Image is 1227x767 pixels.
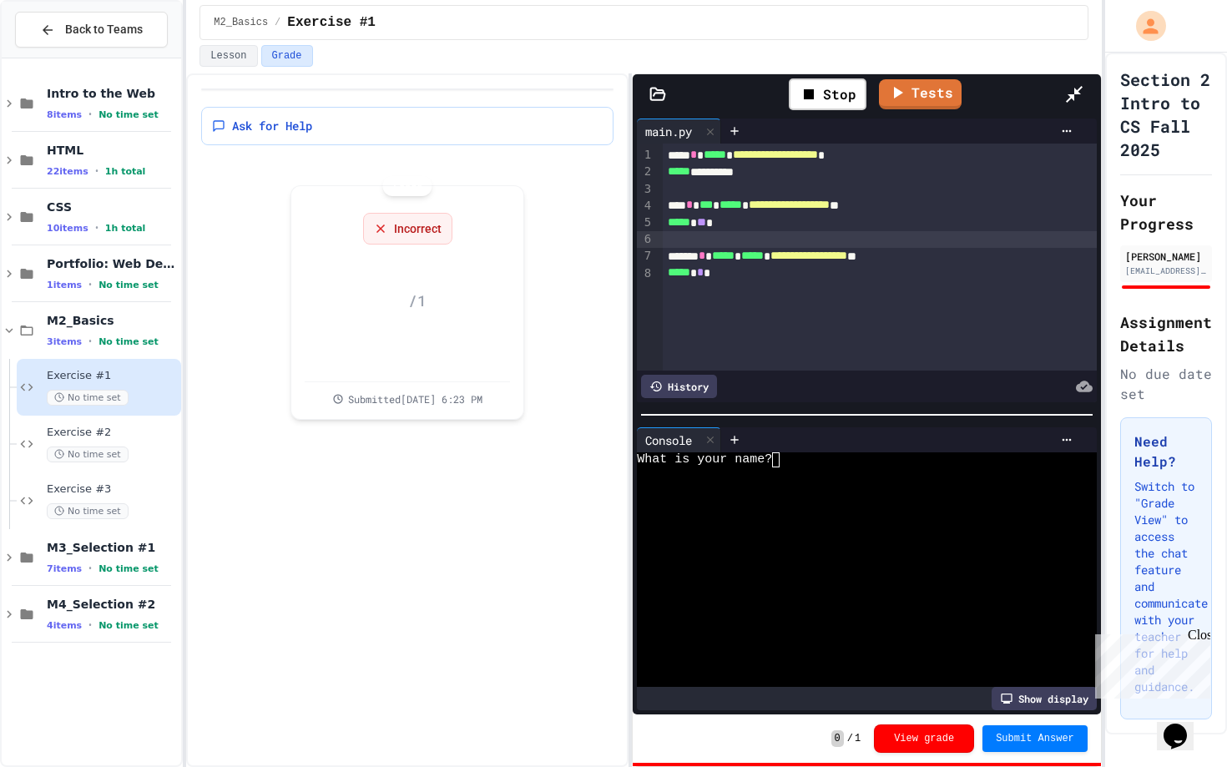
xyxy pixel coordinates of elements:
span: Exercise #2 [47,426,178,440]
iframe: chat widget [1088,628,1210,699]
div: 8 [637,265,654,282]
span: HTML [47,143,178,158]
span: Incorrect [394,220,442,237]
h1: Section 2 Intro to CS Fall 2025 [1120,68,1212,161]
span: • [88,278,92,291]
span: No time set [98,563,159,574]
div: Console [637,431,700,449]
span: M4_Selection #2 [47,597,178,612]
button: Back to Teams [15,12,168,48]
span: 4 items [47,620,82,631]
p: Switch to "Grade View" to access the chat feature and communicate with your teacher for help and ... [1134,478,1198,695]
div: Chat with us now!Close [7,7,115,106]
div: My Account [1118,7,1170,45]
span: Exercise #1 [47,369,178,383]
span: No time set [47,503,129,519]
div: 1 [637,147,654,164]
h2: Your Progress [1120,189,1212,235]
span: 0 [388,278,406,311]
a: Tests [879,79,962,109]
span: 22 items [47,166,88,177]
span: / [847,732,853,745]
span: Back to Teams [65,21,143,38]
span: • [95,221,98,235]
div: 3 [637,181,654,198]
div: History [641,375,717,398]
span: Ask for Help [232,118,312,134]
span: • [95,164,98,178]
h3: Need Help? [1134,431,1198,472]
h2: Assignment Details [1120,310,1212,357]
span: • [88,108,92,121]
div: Score [383,176,432,196]
span: 1h total [105,166,146,177]
span: No time set [98,280,159,290]
button: Lesson [199,45,257,67]
div: [EMAIL_ADDRESS][DOMAIN_NAME] [1125,265,1207,277]
span: M2_Basics [47,313,178,328]
span: No time set [47,447,129,462]
div: main.py [637,123,700,140]
span: • [88,335,92,348]
iframe: chat widget [1157,700,1210,750]
span: M3_Selection #1 [47,540,178,555]
div: Console [637,427,721,452]
span: Portfolio: Web Dev Final Project [47,256,178,271]
div: [PERSON_NAME] [1125,249,1207,264]
span: CSS [47,199,178,214]
span: No time set [98,336,159,347]
div: 2 [637,164,654,180]
span: • [88,562,92,575]
span: 1 [855,732,861,745]
span: Exercise #3 [47,482,178,497]
span: Submitted [DATE] 6:23 PM [348,392,482,406]
div: 7 [637,248,654,265]
button: Grade [261,45,313,67]
span: No time set [98,620,159,631]
span: M2_Basics [214,16,268,29]
span: 3 items [47,336,82,347]
div: Show display [992,687,1097,710]
div: 0 % [397,348,417,371]
span: Submit Answer [996,732,1074,745]
span: 7 items [47,563,82,574]
span: 1 items [47,280,82,290]
div: 4 [637,198,654,214]
div: No due date set [1120,364,1212,404]
button: Submit Answer [982,725,1088,752]
span: / 1 [408,289,427,312]
span: What is your name? [637,452,772,467]
span: 0 [831,730,844,747]
span: M5_Operators [47,653,178,669]
span: 1h total [105,223,146,234]
span: 10 items [47,223,88,234]
span: Exercise #1 [287,13,376,33]
button: View grade [874,724,974,753]
span: No time set [47,390,129,406]
span: Intro to the Web [47,86,178,101]
span: • [88,618,92,632]
div: Stop [789,78,866,110]
div: 6 [637,231,654,248]
div: 5 [637,214,654,231]
span: No time set [98,109,159,120]
div: main.py [637,119,721,144]
span: 8 items [47,109,82,120]
span: / [275,16,280,29]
